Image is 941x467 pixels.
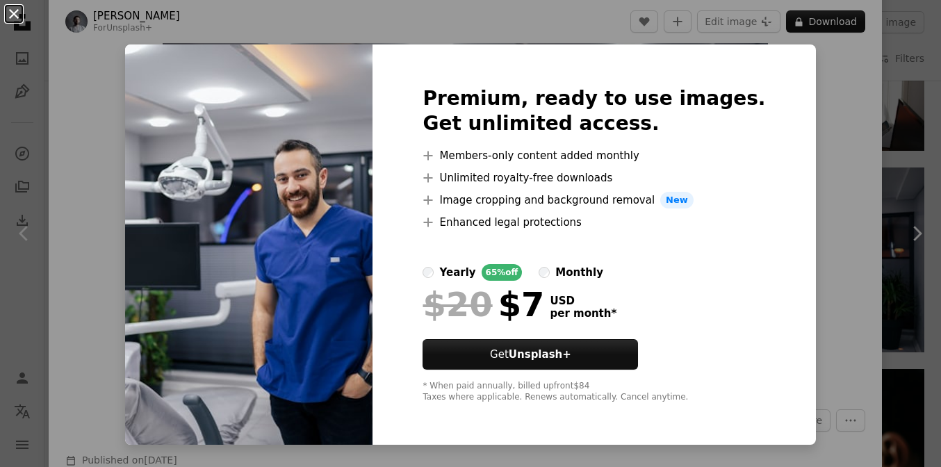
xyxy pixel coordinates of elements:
span: $20 [423,286,492,322]
button: GetUnsplash+ [423,339,638,370]
span: USD [550,295,616,307]
span: New [660,192,694,208]
span: per month * [550,307,616,320]
strong: Unsplash+ [509,348,571,361]
input: yearly65%off [423,267,434,278]
div: yearly [439,264,475,281]
input: monthly [539,267,550,278]
li: Image cropping and background removal [423,192,765,208]
div: monthly [555,264,603,281]
h2: Premium, ready to use images. Get unlimited access. [423,86,765,136]
li: Unlimited royalty-free downloads [423,170,765,186]
div: * When paid annually, billed upfront $84 Taxes where applicable. Renews automatically. Cancel any... [423,381,765,403]
li: Members-only content added monthly [423,147,765,164]
li: Enhanced legal protections [423,214,765,231]
img: premium_photo-1672922646298-3afc6c6397c9 [125,44,373,445]
div: $7 [423,286,544,322]
div: 65% off [482,264,523,281]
